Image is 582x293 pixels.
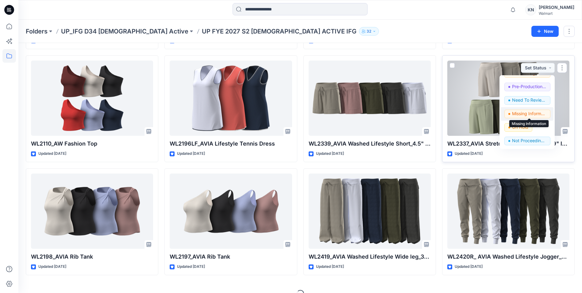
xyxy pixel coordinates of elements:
a: WL2339_AVIA Washed Lifestyle Short_4.5" inseam [309,61,431,136]
p: UP FYE 2027 S2 [DEMOGRAPHIC_DATA] ACTIVE IFG [202,27,357,36]
button: 32 [359,27,379,36]
p: WL2337_AVIA Stretch Woven Bermuda_9" Inseam [447,139,569,148]
a: WL2420R_ AVIA Washed Lifestyle Jogger_27" inseam [447,174,569,249]
p: On Hold [512,123,528,131]
p: Updated [DATE] [316,264,344,270]
div: KN [525,4,536,15]
a: WL2196LF_AVIA Lifestyle Tennis Dress [170,61,292,136]
p: Updated [DATE] [177,150,205,157]
a: WL2110_AW Fashion Top [31,61,153,136]
p: WL2197_AVIA Rib Tank [170,252,292,261]
p: Updated [DATE] [177,264,205,270]
div: [PERSON_NAME] [539,4,574,11]
p: WL2110_AW Fashion Top [31,139,153,148]
a: WL2197_AVIA Rib Tank [170,174,292,249]
p: Updated [DATE] [316,150,344,157]
p: WL2420R_ AVIA Washed Lifestyle Jogger_27" inseam [447,252,569,261]
p: 32 [367,28,371,35]
p: Need To Review - Design/PD/Tech [512,96,546,104]
p: Pre-Production Approved [512,83,546,91]
button: New [531,26,559,37]
p: WL2196LF_AVIA Lifestyle Tennis Dress [170,139,292,148]
p: WL2339_AVIA Washed Lifestyle Short_4.5" inseam [309,139,431,148]
a: Folders [26,27,48,36]
a: WL2198_AVIA Rib Tank [31,174,153,249]
a: UP_IFG D34 [DEMOGRAPHIC_DATA] Active [61,27,188,36]
div: Walmart [539,11,574,16]
p: Updated [DATE] [455,264,483,270]
p: Updated [DATE] [455,150,483,157]
p: WL2198_AVIA Rib Tank [31,252,153,261]
a: WL2337_AVIA Stretch Woven Bermuda_9" Inseam [447,61,569,136]
a: WL2419_AVIA Washed Lifestyle Wide leg_30" inseam [309,174,431,249]
p: Not Proceeding / Dropped [512,137,546,145]
p: Missing Information [512,110,546,118]
p: Updated [DATE] [38,264,66,270]
p: Updated [DATE] [38,150,66,157]
p: WL2419_AVIA Washed Lifestyle Wide leg_30" inseam [309,252,431,261]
